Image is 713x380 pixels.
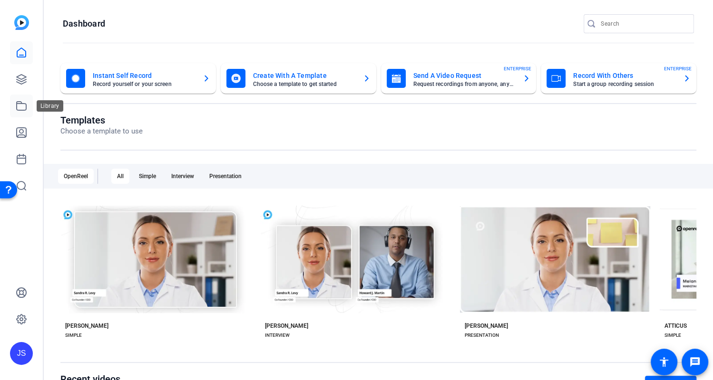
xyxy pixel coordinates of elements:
div: [PERSON_NAME] [465,322,508,330]
mat-card-title: Send A Video Request [413,70,516,81]
div: Simple [133,169,162,184]
mat-card-subtitle: Record yourself or your screen [93,81,195,87]
button: Create With A TemplateChoose a template to get started [221,63,376,94]
mat-card-subtitle: Request recordings from anyone, anywhere [413,81,516,87]
mat-card-title: Create With A Template [253,70,355,81]
mat-card-title: Instant Self Record [93,70,195,81]
div: SIMPLE [65,332,82,339]
div: [PERSON_NAME] [265,322,308,330]
h1: Templates [60,114,143,126]
div: OpenReel [58,169,94,184]
button: Record With OthersStart a group recording sessionENTERPRISE [541,63,696,94]
button: Instant Self RecordRecord yourself or your screen [60,63,216,94]
p: Choose a template to use [60,126,143,137]
div: INTERVIEW [265,332,290,339]
img: blue-gradient.svg [14,15,29,30]
mat-card-title: Record With Others [573,70,675,81]
button: Send A Video RequestRequest recordings from anyone, anywhereENTERPRISE [381,63,537,94]
mat-icon: message [689,356,701,368]
mat-icon: accessibility [658,356,670,368]
h1: Dashboard [63,18,105,29]
mat-card-subtitle: Start a group recording session [573,81,675,87]
div: All [111,169,129,184]
div: Presentation [204,169,247,184]
input: Search [601,18,686,29]
div: Interview [166,169,200,184]
div: ATTICUS [664,322,687,330]
div: JS [10,342,33,365]
div: [PERSON_NAME] [65,322,108,330]
mat-card-subtitle: Choose a template to get started [253,81,355,87]
div: PRESENTATION [465,332,499,339]
span: ENTERPRISE [504,65,531,72]
div: Library [37,100,63,112]
span: ENTERPRISE [664,65,692,72]
div: SIMPLE [664,332,681,339]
